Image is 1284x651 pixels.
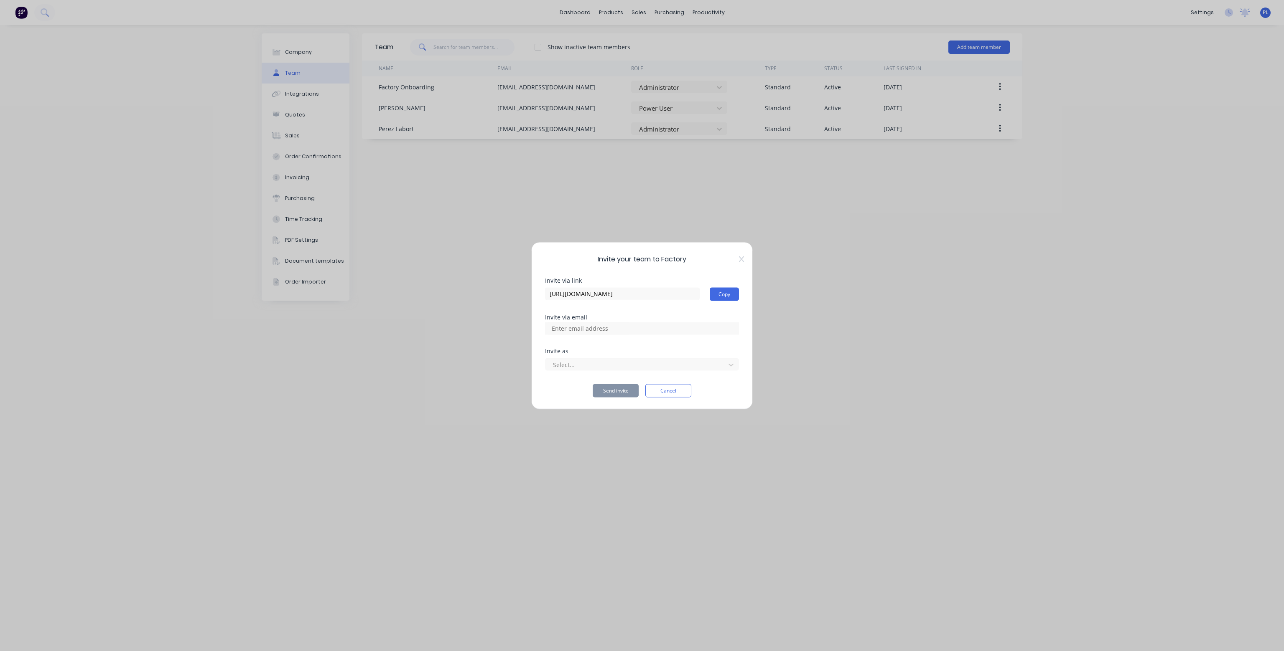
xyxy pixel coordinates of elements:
[545,254,739,264] span: Invite your team to Factory
[593,384,639,397] button: Send invite
[545,277,739,283] div: Invite via link
[547,322,631,334] input: Enter email address
[645,384,691,397] button: Cancel
[545,314,739,320] div: Invite via email
[545,348,739,354] div: Invite as
[710,287,739,301] button: Copy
